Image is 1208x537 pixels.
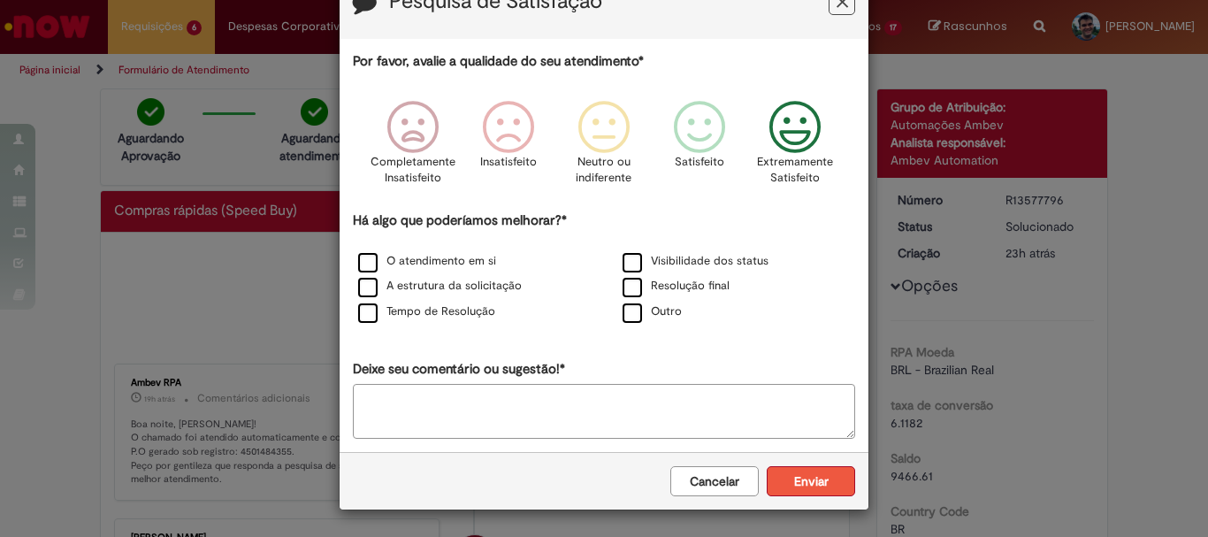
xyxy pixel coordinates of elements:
label: O atendimento em si [358,253,496,270]
div: Neutro ou indiferente [559,88,649,209]
p: Insatisfeito [480,154,537,171]
p: Satisfeito [675,154,724,171]
label: Deixe seu comentário ou sugestão!* [353,360,565,379]
div: Há algo que poderíamos melhorar?* [353,211,855,326]
label: Resolução final [623,278,730,295]
p: Neutro ou indiferente [572,154,636,187]
div: Extremamente Satisfeito [750,88,840,209]
label: A estrutura da solicitação [358,278,522,295]
label: Visibilidade dos status [623,253,768,270]
label: Por favor, avalie a qualidade do seu atendimento* [353,52,644,71]
label: Tempo de Resolução [358,303,495,320]
button: Cancelar [670,466,759,496]
div: Satisfeito [654,88,745,209]
p: Extremamente Satisfeito [757,154,833,187]
button: Enviar [767,466,855,496]
label: Outro [623,303,682,320]
div: Completamente Insatisfeito [367,88,457,209]
p: Completamente Insatisfeito [371,154,455,187]
div: Insatisfeito [463,88,554,209]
